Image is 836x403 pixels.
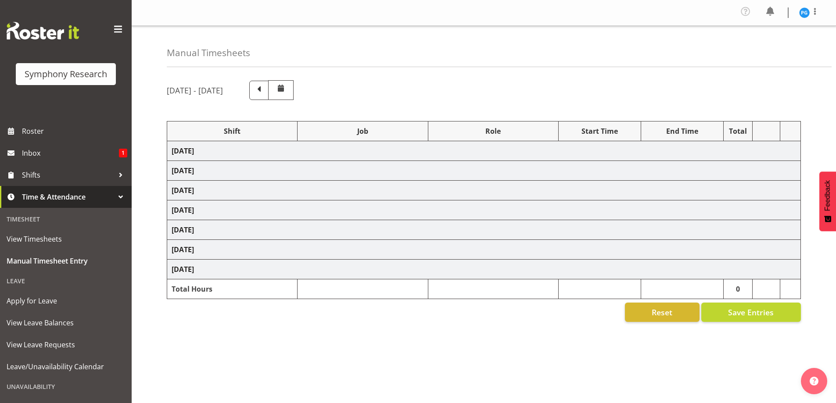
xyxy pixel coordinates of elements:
span: Save Entries [728,307,774,318]
span: View Timesheets [7,232,125,246]
div: Total [728,126,748,136]
a: Leave/Unavailability Calendar [2,356,129,378]
a: View Leave Requests [2,334,129,356]
img: help-xxl-2.png [810,377,818,385]
div: Start Time [563,126,636,136]
td: [DATE] [167,260,801,279]
td: 0 [723,279,753,299]
span: Inbox [22,146,119,160]
span: Leave/Unavailability Calendar [7,360,125,373]
h4: Manual Timesheets [167,48,250,58]
button: Feedback - Show survey [819,171,836,231]
td: [DATE] [167,240,801,260]
span: 1 [119,149,127,157]
div: Role [433,126,554,136]
span: View Leave Balances [7,316,125,329]
button: Save Entries [701,303,801,322]
td: Total Hours [167,279,298,299]
span: Shifts [22,168,114,182]
a: View Leave Balances [2,312,129,334]
div: Shift [172,126,293,136]
td: [DATE] [167,220,801,240]
span: Roster [22,125,127,138]
a: View Timesheets [2,228,129,250]
span: Feedback [824,180,832,211]
td: [DATE] [167,141,801,161]
div: Timesheet [2,210,129,228]
td: [DATE] [167,200,801,220]
div: Leave [2,272,129,290]
h5: [DATE] - [DATE] [167,86,223,95]
td: [DATE] [167,161,801,181]
span: View Leave Requests [7,338,125,351]
img: Rosterit website logo [7,22,79,39]
span: Time & Attendance [22,190,114,203]
div: End Time [646,126,719,136]
button: Reset [625,303,700,322]
div: Unavailability [2,378,129,396]
a: Apply for Leave [2,290,129,312]
td: [DATE] [167,181,801,200]
span: Manual Timesheet Entry [7,254,125,267]
span: Apply for Leave [7,294,125,307]
span: Reset [652,307,672,318]
img: patricia-gilmour9541.jpg [799,7,810,18]
a: Manual Timesheet Entry [2,250,129,272]
div: Symphony Research [25,68,107,81]
div: Job [302,126,423,136]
